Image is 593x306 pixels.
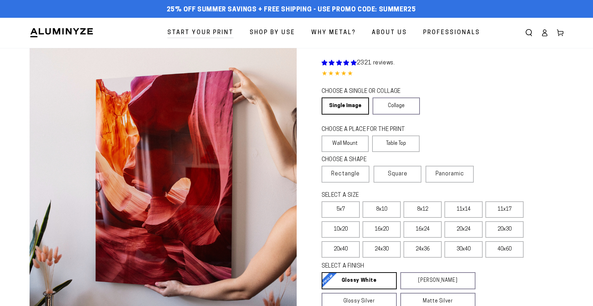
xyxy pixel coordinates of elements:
legend: CHOOSE A SHAPE [322,156,414,164]
legend: CHOOSE A PLACE FOR THE PRINT [322,126,413,134]
a: Why Metal? [306,23,361,42]
span: Why Metal? [311,28,356,38]
label: 10x20 [322,221,360,238]
label: 16x24 [404,221,442,238]
label: 40x60 [485,241,524,258]
label: 24x36 [404,241,442,258]
label: Wall Mount [322,136,369,152]
label: 30x40 [444,241,483,258]
span: Start Your Print [167,28,234,38]
label: 20x30 [485,221,524,238]
a: Professionals [418,23,485,42]
div: 4.85 out of 5.0 stars [322,69,564,79]
legend: SELECT A SIZE [322,191,464,200]
legend: CHOOSE A SINGLE OR COLLAGE [322,88,413,96]
span: About Us [372,28,407,38]
a: Shop By Use [244,23,301,42]
a: About Us [366,23,412,42]
span: 25% off Summer Savings + Free Shipping - Use Promo Code: SUMMER25 [167,6,416,14]
label: 16x20 [363,221,401,238]
legend: SELECT A FINISH [322,262,458,270]
label: 11x14 [444,201,483,218]
label: 24x30 [363,241,401,258]
label: 8x10 [363,201,401,218]
span: Professionals [423,28,480,38]
summary: Search our site [521,25,537,41]
span: Shop By Use [250,28,295,38]
a: Start Your Print [162,23,239,42]
span: Panoramic [436,171,464,177]
label: 20x24 [444,221,483,238]
a: Glossy White [322,272,397,289]
label: 5x7 [322,201,360,218]
span: Rectangle [331,170,360,178]
label: 8x12 [404,201,442,218]
img: Aluminyze [30,27,94,38]
label: Table Top [372,136,420,152]
span: Square [388,170,407,178]
a: Single Image [322,97,369,115]
a: Collage [373,97,420,115]
label: 20x40 [322,241,360,258]
label: 11x17 [485,201,524,218]
a: [PERSON_NAME] [400,272,475,289]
